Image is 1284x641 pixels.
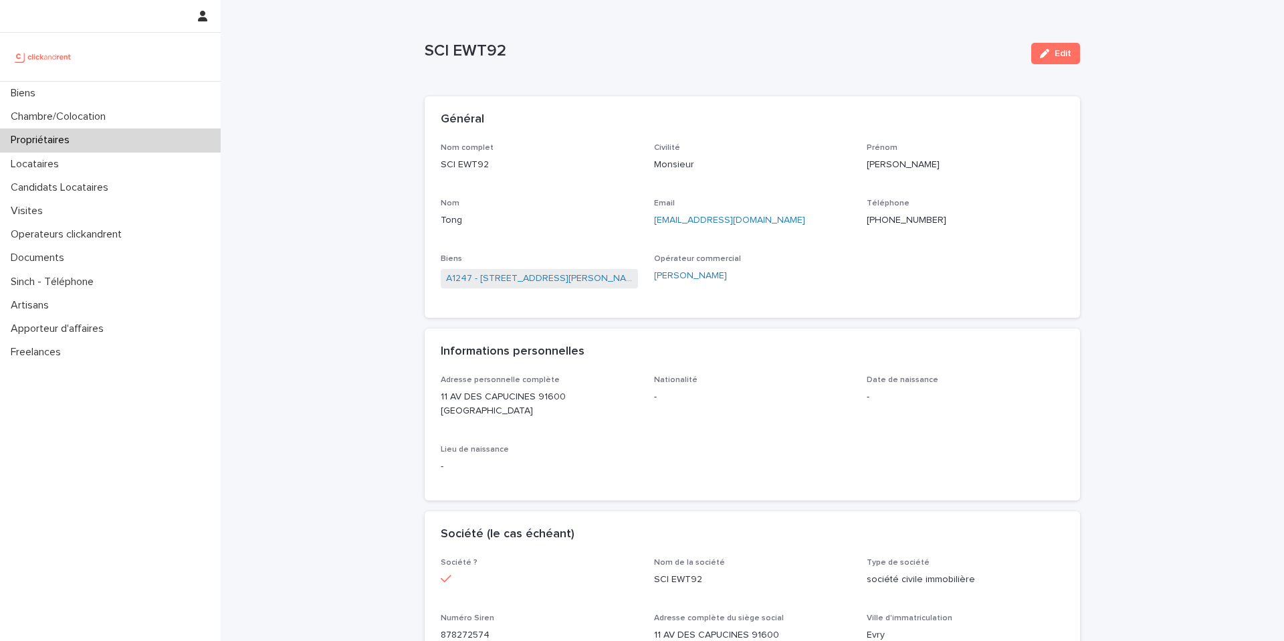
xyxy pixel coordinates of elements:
p: - [441,460,638,474]
span: Date de naissance [867,376,938,384]
p: Tong [441,213,638,227]
p: Propriétaires [5,134,80,147]
span: Téléphone [867,199,909,207]
p: société civile immobilière [867,573,1064,587]
p: Documents [5,252,75,264]
img: UCB0brd3T0yccxBKYDjQ [11,43,76,70]
span: Opérateur commercial [654,255,741,263]
span: Société ? [441,559,477,567]
h2: Général [441,112,484,127]
span: Ville d'immatriculation [867,614,952,622]
p: Candidats Locataires [5,181,119,194]
p: - [654,390,851,404]
span: Edit [1055,49,1071,58]
p: Freelances [5,346,72,359]
span: Numéro Siren [441,614,494,622]
a: [EMAIL_ADDRESS][DOMAIN_NAME] [654,215,805,225]
ringoverc2c-number-84e06f14122c: [PHONE_NUMBER] [867,215,946,225]
p: Artisans [5,299,60,312]
p: - [867,390,1064,404]
p: Monsieur [654,158,851,172]
p: Sinch - Téléphone [5,276,104,288]
span: Prénom [867,144,897,152]
p: [PERSON_NAME] [867,158,1064,172]
span: Adresse personnelle complète [441,376,560,384]
span: Type de société [867,559,930,567]
span: Email [654,199,675,207]
span: Nom de la société [654,559,725,567]
p: Locataires [5,158,70,171]
span: Nom complet [441,144,494,152]
p: Operateurs clickandrent [5,228,132,241]
span: Nationalité [654,376,698,384]
p: SCI EWT92 [425,41,1021,61]
a: A1247 - [STREET_ADDRESS][PERSON_NAME] [446,272,633,286]
span: Adresse complète du siège social [654,614,784,622]
p: 11 AV DES CAPUCINES 91600 [GEOGRAPHIC_DATA] [441,390,638,418]
p: Apporteur d'affaires [5,323,114,335]
span: Lieu de naissance [441,446,509,454]
p: SCI EWT92 [654,573,851,587]
span: Biens [441,255,462,263]
a: [PERSON_NAME] [654,269,727,283]
p: Biens [5,87,46,100]
span: Nom [441,199,459,207]
p: Visites [5,205,53,217]
p: SCI EWT92 [441,158,638,172]
p: Chambre/Colocation [5,110,116,123]
ringoverc2c-84e06f14122c: Call with Ringover [867,215,946,225]
h2: Informations personnelles [441,345,584,359]
span: Civilité [654,144,680,152]
button: Edit [1031,43,1080,64]
h2: Société (le cas échéant) [441,527,574,542]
